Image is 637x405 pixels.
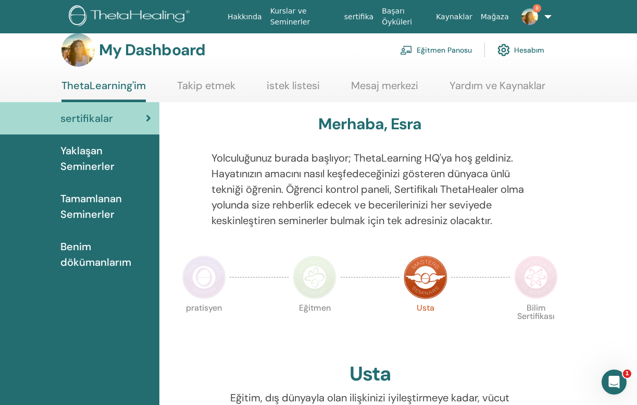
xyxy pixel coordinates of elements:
a: Kaynaklar [432,7,477,27]
img: Master [404,255,447,299]
a: Mağaza [477,7,513,27]
img: Certificate of Science [514,255,558,299]
a: Hesabım [497,39,544,62]
a: sertifika [340,7,378,27]
a: Başarı Öyküleri [378,2,432,32]
p: Usta [404,304,447,348]
img: chalkboard-teacher.svg [400,45,413,55]
span: sertifikalar [60,111,113,126]
p: pratisyen [182,304,226,348]
a: Hakkında [223,7,266,27]
a: ThetaLearning'im [61,79,146,102]
a: Takip etmek [177,79,235,100]
span: Yaklaşan Seminerler [60,143,151,174]
p: Yolculuğunuz burada başlıyor; ThetaLearning HQ'ya hoş geldiniz. Hayatınızın amacını nasıl keşfede... [211,150,529,228]
p: Bilim Sertifikası [514,304,558,348]
iframe: Intercom live chat [602,370,627,395]
img: Practitioner [182,255,226,299]
img: logo.png [69,5,193,29]
span: Benim dökümanlarım [60,239,151,270]
a: Eğitmen Panosu [400,39,472,62]
img: Instructor [293,255,336,299]
h3: Merhaba, Esra [318,115,422,133]
a: Kurslar ve Seminerler [266,2,340,32]
img: default.jpg [61,33,95,67]
p: Eğitmen [293,304,336,348]
a: Mesaj merkezi [351,79,418,100]
span: 8 [533,4,541,13]
a: istek listesi [267,79,320,100]
img: cog.svg [497,41,510,59]
span: Tamamlanan Seminerler [60,191,151,222]
span: 1 [623,370,631,378]
img: default.jpg [521,8,538,25]
h3: My Dashboard [99,41,205,59]
h2: Usta [349,362,391,386]
a: Yardım ve Kaynaklar [449,79,545,100]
